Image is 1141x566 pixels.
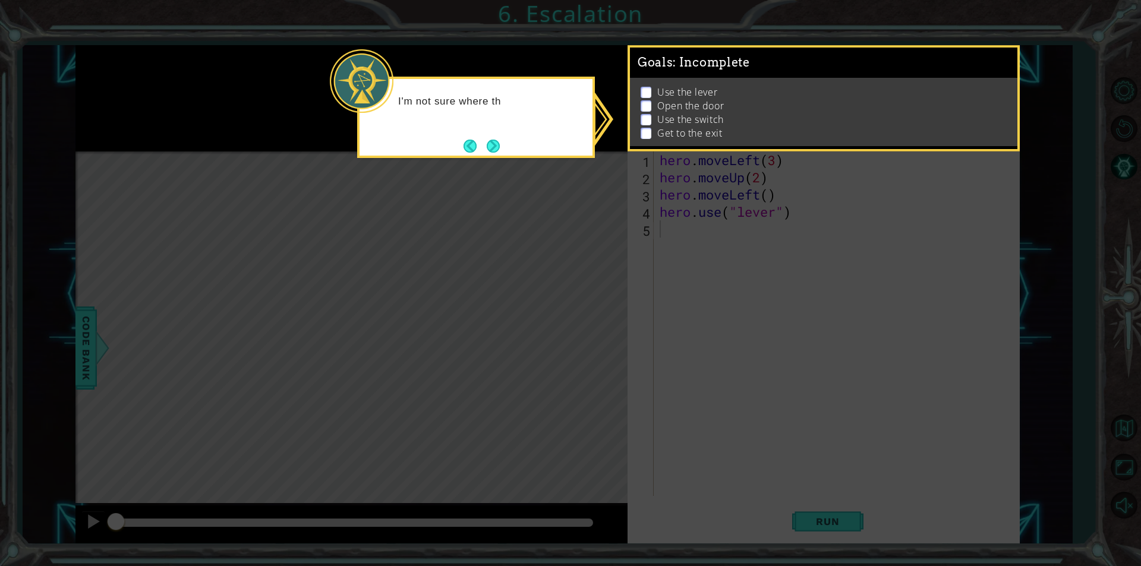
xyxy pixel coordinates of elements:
span: : Incomplete [673,55,749,69]
span: Goals [638,55,750,70]
p: Open the door [657,99,724,112]
p: Use the lever [657,86,717,99]
p: Get to the exit [657,127,722,140]
button: Back [464,140,487,153]
p: Use the switch [657,113,724,126]
button: Next [487,140,500,153]
p: I'm not sure where th [398,95,584,108]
